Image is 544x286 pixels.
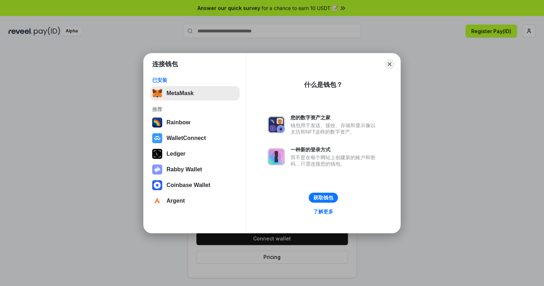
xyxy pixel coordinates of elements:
img: svg+xml,%3Csvg%20width%3D%2228%22%20height%3D%2228%22%20viewBox%3D%220%200%2028%2028%22%20fill%3D... [152,133,162,143]
img: svg+xml,%3Csvg%20width%3D%2228%22%20height%3D%2228%22%20viewBox%3D%220%200%2028%2028%22%20fill%3D... [152,196,162,206]
div: Rainbow [166,119,190,126]
div: 一种新的登录方式 [291,146,379,153]
div: 您的数字资产之家 [291,114,379,121]
button: WalletConnect [150,131,240,145]
div: Coinbase Wallet [166,182,210,188]
img: svg+xml,%3Csvg%20xmlns%3D%22http%3A%2F%2Fwww.w3.org%2F2000%2Fsvg%22%20fill%3D%22none%22%20viewBox... [152,165,162,175]
img: svg+xml,%3Csvg%20width%3D%2228%22%20height%3D%2228%22%20viewBox%3D%220%200%2028%2028%22%20fill%3D... [152,180,162,190]
button: Close [385,59,395,69]
img: svg+xml,%3Csvg%20width%3D%22120%22%20height%3D%22120%22%20viewBox%3D%220%200%20120%20120%22%20fil... [152,118,162,128]
div: 什么是钱包？ [304,80,343,89]
div: WalletConnect [166,135,206,141]
button: Coinbase Wallet [150,178,240,192]
div: 推荐 [152,106,237,113]
div: 而不是在每个网站上创建新的账户和密码，只需连接您的钱包。 [291,154,379,167]
img: svg+xml,%3Csvg%20xmlns%3D%22http%3A%2F%2Fwww.w3.org%2F2000%2Fsvg%22%20width%3D%2228%22%20height%3... [152,149,162,159]
div: MetaMask [166,90,194,97]
div: Argent [166,198,185,204]
a: 了解更多 [309,207,338,216]
div: 获取钱包 [313,194,333,201]
button: Rabby Wallet [150,162,240,177]
img: svg+xml,%3Csvg%20xmlns%3D%22http%3A%2F%2Fwww.w3.org%2F2000%2Fsvg%22%20fill%3D%22none%22%20viewBox... [268,148,285,165]
button: MetaMask [150,86,240,100]
div: Rabby Wallet [166,166,202,173]
img: svg+xml,%3Csvg%20xmlns%3D%22http%3A%2F%2Fwww.w3.org%2F2000%2Fsvg%22%20fill%3D%22none%22%20viewBox... [268,116,285,133]
div: 钱包用于发送、接收、存储和显示像以太坊和NFT这样的数字资产。 [291,122,379,135]
button: Rainbow [150,115,240,130]
h1: 连接钱包 [152,60,178,68]
button: 获取钱包 [309,193,338,203]
button: Argent [150,194,240,208]
button: Ledger [150,147,240,161]
div: 已安装 [152,77,237,83]
div: Ledger [166,151,185,157]
div: 了解更多 [313,208,333,215]
img: svg+xml,%3Csvg%20fill%3D%22none%22%20height%3D%2233%22%20viewBox%3D%220%200%2035%2033%22%20width%... [152,88,162,98]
